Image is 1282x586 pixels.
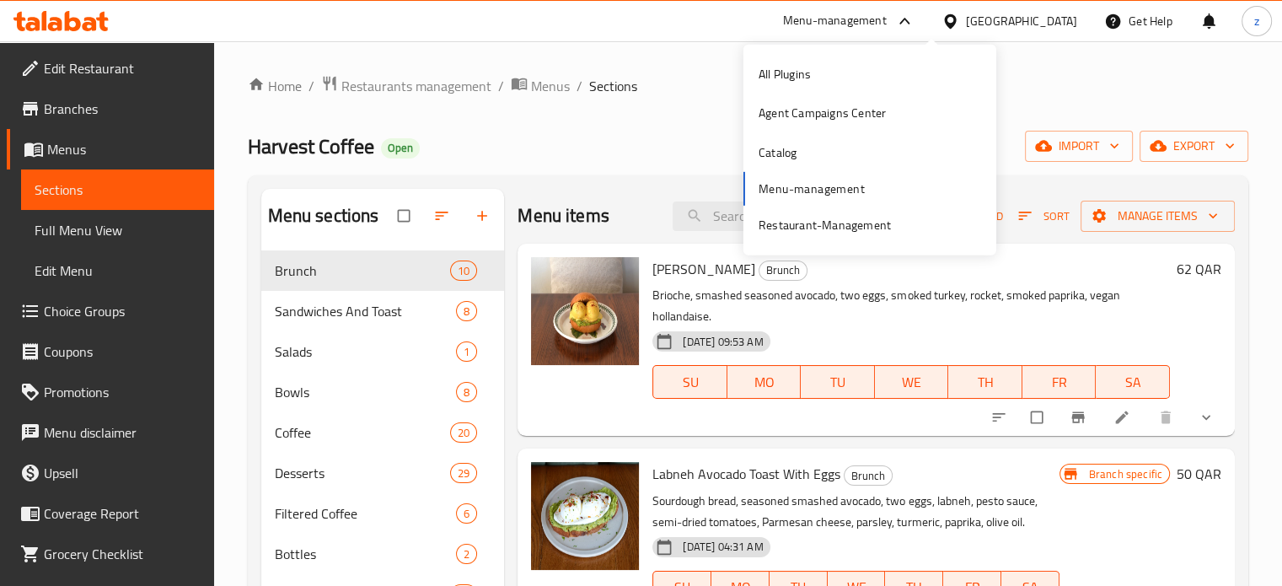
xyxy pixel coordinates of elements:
span: Edit Restaurant [44,58,201,78]
a: Home [248,76,302,96]
span: Full Menu View [35,220,201,240]
div: Bowls8 [261,372,505,412]
span: Menus [47,139,201,159]
span: Menus [531,76,570,96]
input: search [673,202,872,231]
span: z [1254,12,1259,30]
span: Harvest Coffee [248,127,374,165]
span: Select all sections [388,200,423,232]
div: items [456,544,477,564]
span: Brunch [845,466,892,486]
span: Filtered Coffee [275,503,457,524]
button: TU [801,365,875,399]
span: Open [381,141,420,155]
span: 29 [451,465,476,481]
div: Brunch10 [261,250,505,291]
span: 2 [457,546,476,562]
span: Salads [275,341,457,362]
span: Bottles [275,544,457,564]
span: Sections [589,76,637,96]
span: Manage items [1094,206,1221,227]
a: Edit menu item [1113,409,1134,426]
a: Grocery Checklist [7,534,214,574]
div: Desserts [275,463,451,483]
span: TU [807,370,868,395]
div: [GEOGRAPHIC_DATA] [966,12,1077,30]
span: SA [1102,370,1163,395]
a: Upsell [7,453,214,493]
span: 8 [457,304,476,320]
span: [PERSON_NAME] [652,256,755,282]
button: Sort [1014,203,1074,229]
span: Menu disclaimer [44,422,201,443]
a: Menus [511,75,570,97]
button: Add section [464,197,504,234]
button: SA [1096,365,1170,399]
a: Sections [21,169,214,210]
button: sort-choices [980,399,1021,436]
div: Bottles2 [261,534,505,574]
span: [DATE] 09:53 AM [676,334,770,350]
span: TH [955,370,1016,395]
div: Salads1 [261,331,505,372]
div: Menu-management [783,11,887,31]
span: FR [1029,370,1090,395]
span: Upsell [44,463,201,483]
a: Promotions [7,372,214,412]
li: / [577,76,582,96]
li: / [498,76,504,96]
div: items [456,341,477,362]
button: delete [1147,399,1188,436]
div: Sandwiches And Toast8 [261,291,505,331]
span: Grocery Checklist [44,544,201,564]
span: 10 [451,263,476,279]
a: Choice Groups [7,291,214,331]
button: Branch-specific-item [1059,399,1100,436]
button: WE [875,365,949,399]
span: MO [734,370,795,395]
button: export [1140,131,1248,162]
span: 1 [457,344,476,360]
span: Labneh Avocado Toast With Eggs [652,461,840,487]
a: Edit Menu [21,250,214,291]
li: / [308,76,314,96]
div: Filtered Coffee6 [261,493,505,534]
span: Bowls [275,382,457,402]
span: Coupons [44,341,201,362]
a: Branches [7,89,214,129]
span: Promotions [44,382,201,402]
div: Coffee20 [261,412,505,453]
img: Labneh Avocado Toast With Eggs [531,462,639,570]
a: Coupons [7,331,214,372]
div: items [450,422,477,443]
span: Sort [1018,207,1070,226]
button: show more [1188,399,1228,436]
span: Branch specific [1082,466,1169,482]
div: Open [381,138,420,159]
span: 20 [451,425,476,441]
span: Coverage Report [44,503,201,524]
div: All Plugins [759,65,811,83]
span: Branches [44,99,201,119]
div: items [450,261,477,281]
span: Sandwiches And Toast [275,301,457,321]
span: Sections [35,180,201,200]
svg: Show Choices [1198,409,1215,426]
div: Restaurant-Management [759,216,891,234]
span: import [1038,136,1119,157]
span: export [1153,136,1235,157]
span: Choice Groups [44,301,201,321]
span: [DATE] 04:31 AM [676,539,770,555]
div: Brunch [275,261,451,281]
div: items [456,503,477,524]
h6: 62 QAR [1177,257,1221,281]
span: SU [660,370,720,395]
span: Coffee [275,422,451,443]
div: Catalog [759,143,797,162]
p: Sourdough bread, seasoned smashed avocado, two eggs, labneh, pesto sauce, semi-dried tomatoes, Pa... [652,491,1059,533]
h6: 50 QAR [1177,462,1221,486]
a: Coverage Report [7,493,214,534]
